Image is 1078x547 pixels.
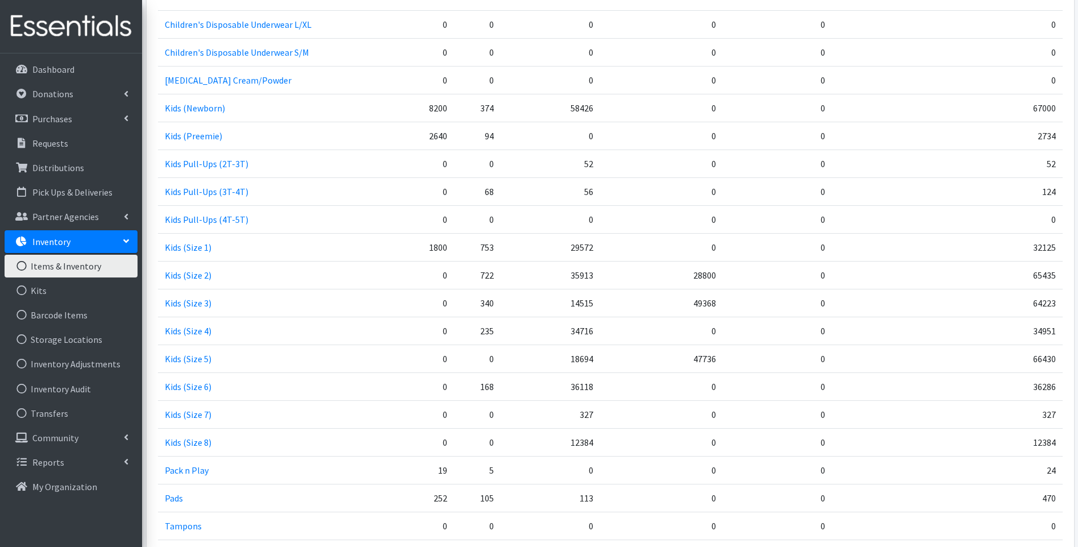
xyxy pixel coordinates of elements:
a: Kids (Size 3) [165,297,211,309]
td: 0 [723,484,832,512]
p: Partner Agencies [32,211,99,222]
td: 65435 [971,261,1062,289]
td: 36286 [971,372,1062,400]
a: Kids (Size 7) [165,409,211,420]
td: 0 [501,122,600,150]
a: Kids (Size 4) [165,325,211,337]
a: Community [5,426,138,449]
a: Requests [5,132,138,155]
td: 0 [723,512,832,540]
td: 0 [454,512,501,540]
td: 0 [600,512,723,540]
td: 0 [723,345,832,372]
td: 19 [353,456,454,484]
td: 0 [353,205,454,233]
td: 35913 [501,261,600,289]
td: 0 [723,428,832,456]
td: 0 [723,261,832,289]
td: 12384 [501,428,600,456]
td: 32125 [971,233,1062,261]
p: Purchases [32,113,72,125]
p: Distributions [32,162,84,173]
td: 0 [353,38,454,66]
td: 0 [353,289,454,317]
td: 0 [600,66,723,94]
td: 28800 [600,261,723,289]
td: 0 [723,289,832,317]
td: 0 [353,317,454,345]
td: 0 [971,512,1062,540]
a: Distributions [5,156,138,179]
td: 0 [723,66,832,94]
td: 0 [600,38,723,66]
a: Kids (Size 5) [165,353,211,364]
td: 0 [971,10,1062,38]
p: Requests [32,138,68,149]
p: Inventory [32,236,70,247]
td: 0 [353,177,454,205]
p: Pick Ups & Deliveries [32,187,113,198]
td: 29572 [501,233,600,261]
td: 0 [454,345,501,372]
td: 52 [501,150,600,177]
a: My Organization [5,475,138,498]
td: 168 [454,372,501,400]
td: 0 [723,400,832,428]
td: 47736 [600,345,723,372]
td: 0 [600,150,723,177]
td: 0 [723,372,832,400]
a: Kids Pull-Ups (2T-3T) [165,158,248,169]
a: Reports [5,451,138,474]
td: 0 [454,66,501,94]
td: 8200 [353,94,454,122]
td: 374 [454,94,501,122]
p: Dashboard [32,64,74,75]
td: 0 [353,372,454,400]
td: 0 [600,94,723,122]
a: Transfers [5,402,138,425]
td: 0 [353,512,454,540]
a: Pads [165,492,183,504]
td: 0 [454,38,501,66]
td: 0 [501,38,600,66]
a: Kids (Size 2) [165,270,211,281]
td: 0 [353,66,454,94]
td: 0 [600,372,723,400]
td: 0 [971,205,1062,233]
td: 0 [501,512,600,540]
td: 0 [353,150,454,177]
td: 0 [723,150,832,177]
td: 0 [501,456,600,484]
td: 0 [600,205,723,233]
td: 105 [454,484,501,512]
td: 0 [454,150,501,177]
td: 2640 [353,122,454,150]
td: 0 [723,94,832,122]
td: 0 [723,122,832,150]
td: 0 [600,456,723,484]
td: 0 [600,428,723,456]
td: 0 [971,66,1062,94]
td: 66430 [971,345,1062,372]
td: 0 [723,317,832,345]
a: Items & Inventory [5,255,138,277]
a: Kits [5,279,138,302]
td: 0 [723,10,832,38]
p: My Organization [32,481,97,492]
td: 0 [353,345,454,372]
td: 24 [971,456,1062,484]
td: 0 [723,205,832,233]
a: Kids Pull-Ups (3T-4T) [165,186,248,197]
td: 124 [971,177,1062,205]
td: 34951 [971,317,1062,345]
td: 0 [353,400,454,428]
td: 0 [454,428,501,456]
td: 470 [971,484,1062,512]
a: [MEDICAL_DATA] Cream/Powder [165,74,292,86]
td: 0 [353,10,454,38]
td: 0 [600,10,723,38]
td: 722 [454,261,501,289]
td: 64223 [971,289,1062,317]
td: 5 [454,456,501,484]
td: 753 [454,233,501,261]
